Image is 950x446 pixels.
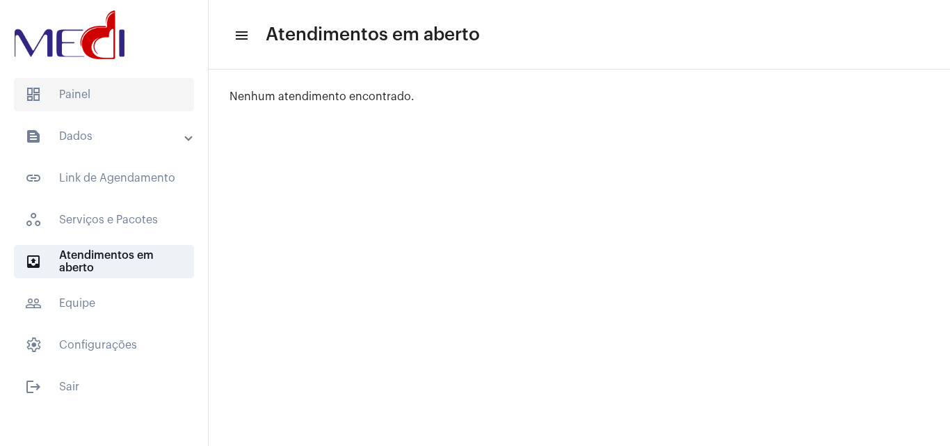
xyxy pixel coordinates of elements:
span: Painel [14,78,194,111]
span: Atendimentos em aberto [14,245,194,278]
span: sidenav icon [25,337,42,353]
mat-icon: sidenav icon [25,379,42,395]
img: d3a1b5fa-500b-b90f-5a1c-719c20e9830b.png [11,7,128,63]
span: Equipe [14,287,194,320]
mat-expansion-panel-header: sidenav iconDados [8,120,208,153]
span: Serviços e Pacotes [14,203,194,237]
span: Nenhum atendimento encontrado. [230,91,414,102]
span: Configurações [14,328,194,362]
mat-icon: sidenav icon [25,128,42,145]
span: sidenav icon [25,86,42,103]
mat-icon: sidenav icon [25,253,42,270]
span: Atendimentos em aberto [266,24,480,46]
mat-icon: sidenav icon [25,170,42,186]
span: sidenav icon [25,212,42,228]
mat-panel-title: Dados [25,128,186,145]
span: Sair [14,370,194,404]
mat-icon: sidenav icon [234,27,248,44]
mat-icon: sidenav icon [25,295,42,312]
span: Link de Agendamento [14,161,194,195]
